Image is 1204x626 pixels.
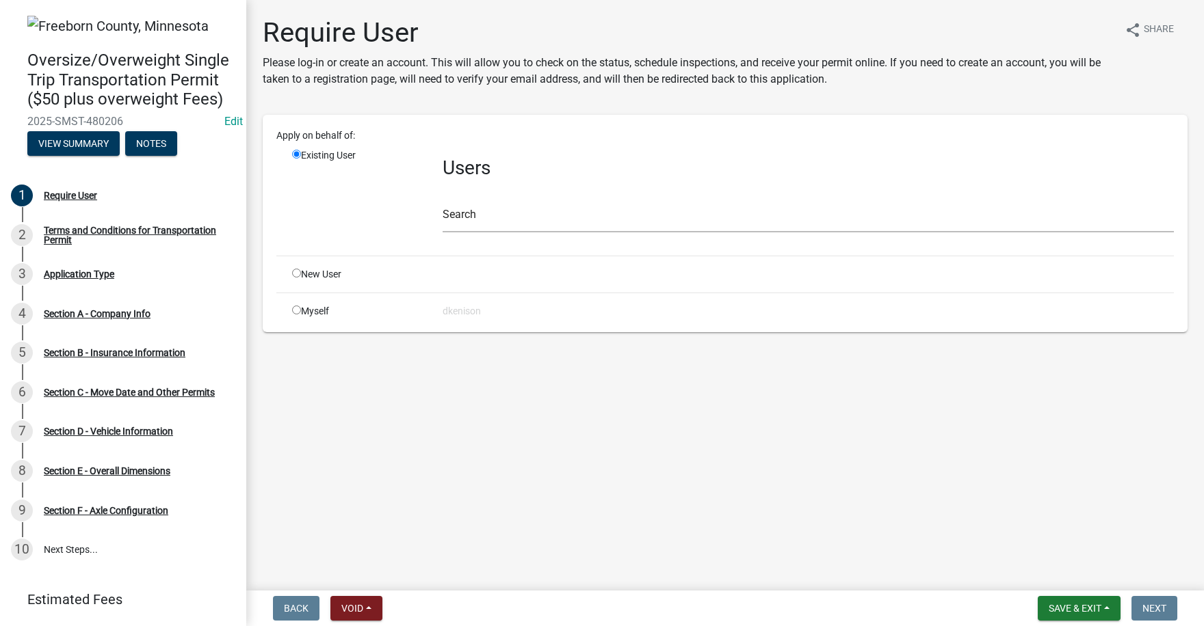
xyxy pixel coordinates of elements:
[11,303,33,325] div: 4
[11,381,33,403] div: 6
[11,224,33,246] div: 2
[266,128,1184,143] div: Apply on behalf of:
[1049,603,1101,614] span: Save & Exit
[11,460,33,482] div: 8
[330,596,382,621] button: Void
[11,500,33,521] div: 9
[44,426,173,436] div: Section D - Vehicle Information
[125,131,177,156] button: Notes
[27,131,120,156] button: View Summary
[284,603,309,614] span: Back
[224,115,243,128] wm-modal-confirm: Edit Application Number
[44,348,185,357] div: Section B - Insurance Information
[1114,16,1185,43] button: shareShare
[341,603,363,614] span: Void
[44,191,97,200] div: Require User
[11,185,33,206] div: 1
[44,269,114,279] div: Application Type
[11,539,33,560] div: 10
[11,420,33,442] div: 7
[27,139,120,150] wm-modal-confirm: Summary
[224,115,243,128] a: Edit
[443,156,1174,180] h3: Users
[11,263,33,285] div: 3
[44,466,170,476] div: Section E - Overall Dimensions
[263,16,1114,49] h1: Require User
[27,115,219,128] span: 2025-SMST-480206
[44,387,215,397] div: Section C - Move Date and Other Permits
[1142,603,1166,614] span: Next
[44,226,224,245] div: Terms and Conditions for Transportation Permit
[1125,22,1141,38] i: share
[11,586,224,613] a: Estimated Fees
[27,51,235,109] h4: Oversize/Overweight Single Trip Transportation Permit ($50 plus overweight Fees)
[1131,596,1177,621] button: Next
[44,309,150,318] div: Section A - Company Info
[282,148,432,245] div: Existing User
[1144,22,1174,38] span: Share
[263,55,1114,87] p: Please log-in or create an account. This will allow you to check on the status, schedule inspecti...
[282,267,432,282] div: New User
[273,596,319,621] button: Back
[282,304,432,318] div: Myself
[1038,596,1121,621] button: Save & Exit
[11,342,33,364] div: 5
[44,506,168,515] div: Section F - Axle Configuration
[125,139,177,150] wm-modal-confirm: Notes
[27,16,209,36] img: Freeborn County, Minnesota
